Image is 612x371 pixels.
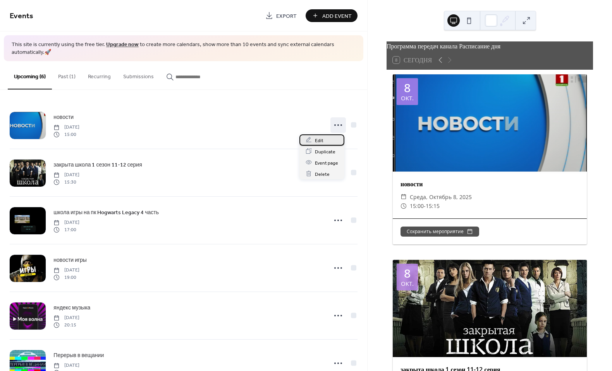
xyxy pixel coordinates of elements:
span: 17:00 [53,226,79,233]
a: закрыта школа 1 сезон 11-12 серия [53,160,142,169]
div: новости [393,179,587,189]
div: 8 [404,82,411,94]
div: ​ [401,192,407,202]
span: среда, октябрь 8, 2025 [410,192,472,202]
button: Upcoming (6) [8,61,52,89]
a: новости [53,113,74,122]
button: Past (1) [52,61,82,89]
span: [DATE] [53,219,79,226]
span: Export [276,12,297,20]
span: Events [10,9,33,24]
span: [DATE] [53,314,79,321]
span: [DATE] [53,124,79,131]
span: Delete [315,170,330,178]
div: окт. [401,281,414,287]
span: [DATE] [53,267,79,274]
a: Upgrade now [106,40,139,50]
div: Программа передач канала Расписание дня [387,41,593,51]
button: Add Event [306,9,358,22]
span: Edit [315,136,323,144]
span: школа игры на пк Hogwarts Legacy 4 часть [53,209,159,217]
a: Export [260,9,303,22]
span: Duplicate [315,148,335,156]
span: 15:00 [410,201,424,211]
button: Сохранить мероприятие [401,227,479,237]
span: 15:00 [53,131,79,138]
span: 20:15 [53,321,79,328]
div: 8 [404,268,411,279]
button: Submissions [117,61,160,89]
span: This site is currently using the free tier. to create more calendars, show more than 10 events an... [12,41,356,56]
span: 19:00 [53,274,79,281]
button: Recurring [82,61,117,89]
a: новости игры [53,256,87,265]
span: закрыта школа 1 сезон 11-12 серия [53,161,142,169]
span: Event page [315,159,338,167]
span: [DATE] [53,362,79,369]
span: яндекс музыка [53,304,90,312]
span: 15:15 [426,201,440,211]
span: Перерыв в вещании [53,352,104,360]
span: [DATE] [53,172,79,179]
span: Add Event [322,12,352,20]
span: 15:30 [53,179,79,185]
div: ​ [401,201,407,211]
a: Перерыв в вещании [53,351,104,360]
span: - [424,201,426,211]
div: окт. [401,95,414,101]
a: яндекс музыка [53,303,90,312]
a: школа игры на пк Hogwarts Legacy 4 часть [53,208,159,217]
